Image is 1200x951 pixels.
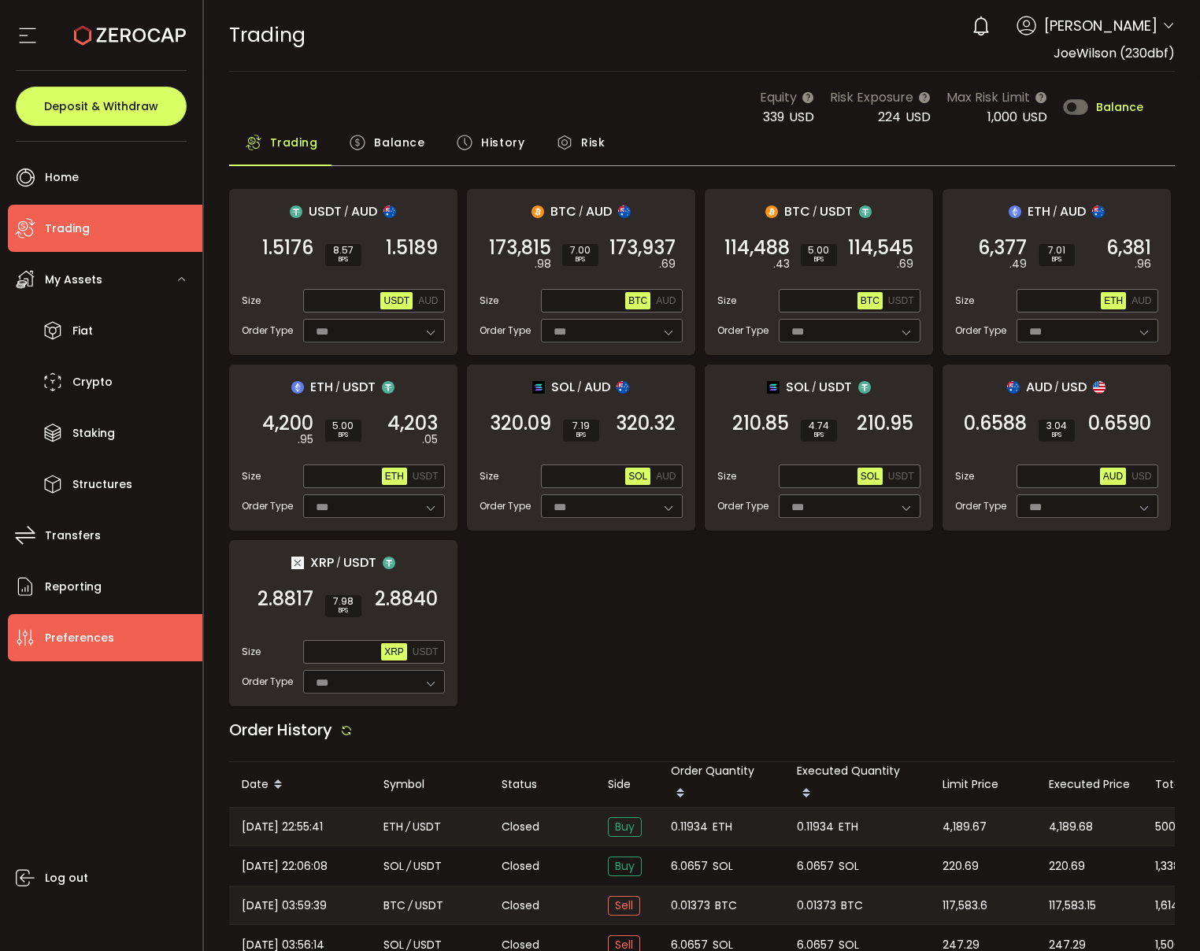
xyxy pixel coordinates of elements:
[1128,468,1154,485] button: USD
[490,416,551,431] span: 320.09
[608,896,640,916] span: Sell
[1135,256,1151,272] em: .96
[257,591,313,607] span: 2.8817
[797,897,836,915] span: 0.01373
[343,377,376,397] span: USDT
[489,775,595,794] div: Status
[671,897,710,915] span: 0.01373
[784,762,930,807] div: Executed Quantity
[45,524,101,547] span: Transfers
[732,416,789,431] span: 210.85
[375,591,438,607] span: 2.8840
[229,772,371,798] div: Date
[987,108,1017,126] span: 1,000
[1093,381,1106,394] img: usd_portfolio.svg
[551,377,575,397] span: SOL
[897,256,913,272] em: .69
[1009,205,1021,218] img: eth_portfolio.svg
[659,256,676,272] em: .69
[409,643,442,661] button: USDT
[331,421,355,431] span: 5.00
[807,255,831,265] i: BPS
[1026,377,1052,397] span: AUD
[415,897,443,915] span: USDT
[760,87,797,107] span: Equity
[310,553,334,572] span: XRP
[383,857,404,875] span: SOL
[569,246,592,255] span: 7.00
[888,295,914,306] span: USDT
[242,857,328,875] span: [DATE] 22:06:08
[242,897,327,915] span: [DATE] 03:59:39
[242,499,293,513] span: Order Type
[839,857,859,875] span: SOL
[628,471,647,482] span: SOL
[1096,102,1143,113] span: Balance
[717,469,736,483] span: Size
[1106,240,1151,256] span: 6,381
[656,471,676,482] span: AUD
[480,294,498,308] span: Size
[671,818,708,836] span: 0.11934
[1061,377,1087,397] span: USD
[480,469,498,483] span: Size
[569,421,593,431] span: 7.19
[45,627,114,649] span: Preferences
[44,101,158,112] span: Deposit & Withdraw
[45,166,79,189] span: Home
[1100,468,1126,485] button: AUD
[291,557,304,569] img: xrp_portfolio.png
[763,108,784,126] span: 339
[331,431,355,440] i: BPS
[1103,471,1123,482] span: AUD
[820,202,853,221] span: USDT
[807,246,831,255] span: 5.00
[625,468,650,485] button: SOL
[489,240,551,256] span: 173,815
[72,320,93,342] span: Fiat
[724,240,790,256] span: 114,488
[45,867,88,890] span: Log out
[502,858,539,875] span: Closed
[813,205,817,219] em: /
[380,292,413,309] button: USDT
[331,606,355,616] i: BPS
[1060,202,1086,221] span: AUD
[45,217,90,240] span: Trading
[331,246,355,255] span: 8.57
[1036,775,1143,794] div: Executed Price
[807,431,831,440] i: BPS
[807,421,831,431] span: 4.74
[858,381,871,394] img: usdt_portfolio.svg
[946,87,1030,107] span: Max Risk Limit
[616,416,676,431] span: 320.32
[1053,205,1057,219] em: /
[383,295,409,306] span: USDT
[270,127,318,158] span: Trading
[1092,205,1105,218] img: aud_portfolio.svg
[978,240,1027,256] span: 6,377
[717,324,769,338] span: Order Type
[1045,255,1069,265] i: BPS
[812,380,817,394] em: /
[857,292,883,309] button: BTC
[906,108,931,126] span: USD
[955,469,974,483] span: Size
[72,371,113,394] span: Crypto
[1009,256,1027,272] em: .49
[531,205,544,218] img: btc_portfolio.svg
[943,857,979,875] span: 220.69
[830,87,913,107] span: Risk Exposure
[1045,246,1069,255] span: 7.01
[550,202,576,221] span: BTC
[406,818,410,836] em: /
[579,205,583,219] em: /
[45,575,102,598] span: Reporting
[480,499,531,513] span: Order Type
[242,675,293,689] span: Order Type
[343,553,376,572] span: USDT
[298,431,313,448] em: .95
[1101,292,1126,309] button: ETH
[964,416,1027,431] span: 0.6588
[242,324,293,338] span: Order Type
